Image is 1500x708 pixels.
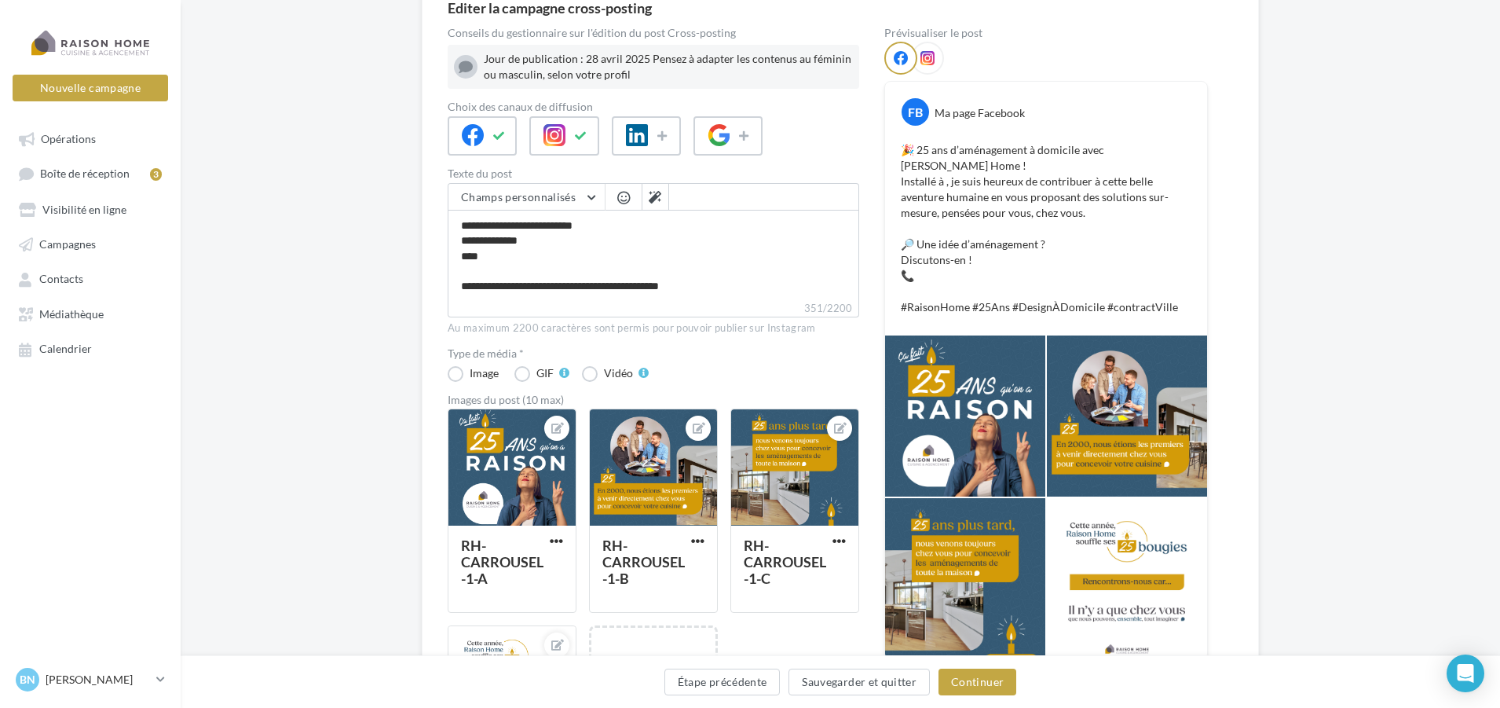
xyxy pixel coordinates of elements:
div: Image [470,368,499,379]
div: Au maximum 2200 caractères sont permis pour pouvoir publier sur Instagram [448,321,859,336]
a: Opérations [9,124,171,152]
button: Sauvegarder et quitter [788,669,930,695]
div: RH-CARROUSEL-1-B [602,537,685,587]
label: Choix des canaux de diffusion [448,101,859,112]
a: Calendrier [9,334,171,362]
button: Continuer [938,669,1016,695]
div: GIF [536,368,554,379]
button: Étape précédente [664,669,781,695]
div: RH-CARROUSEL-1-A [461,537,543,587]
a: Campagnes [9,229,171,258]
button: Nouvelle campagne [13,75,168,101]
div: Editer la campagne cross-posting [448,1,652,15]
div: Jour de publication : 28 avril 2025 Pensez à adapter les contenus au féminin ou masculin, selon v... [484,51,853,83]
div: Vidéo [604,368,633,379]
span: Calendrier [39,343,92,356]
a: Visibilité en ligne [9,195,171,223]
div: 3 [150,168,162,181]
label: Type de média * [448,348,859,359]
span: Visibilité en ligne [42,203,126,216]
div: FB [902,98,929,126]
span: Contacts [39,273,83,286]
button: Champs personnalisés [448,184,605,211]
span: Champs personnalisés [461,190,576,204]
span: Médiathèque [39,307,104,321]
a: Boîte de réception3 [9,159,171,188]
label: 351/2200 [448,300,859,317]
span: Opérations [41,132,96,145]
div: Prévisualiser le post [884,28,1208,39]
label: Texte du post [448,168,859,179]
span: Campagnes [39,237,96,251]
span: Bn [20,672,35,688]
div: Open Intercom Messenger [1447,655,1484,692]
p: [PERSON_NAME] [46,672,150,688]
div: RH-CARROUSEL-1-C [744,537,826,587]
a: Médiathèque [9,299,171,328]
span: Boîte de réception [40,167,130,181]
a: Contacts [9,264,171,292]
a: Bn [PERSON_NAME] [13,665,168,695]
div: Conseils du gestionnaire sur l'édition du post Cross-posting [448,28,859,39]
div: Images du post (10 max) [448,394,859,405]
div: Ma page Facebook [935,105,1025,121]
p: 🎉 25 ans d’aménagement à domicile avec [PERSON_NAME] Home ! Installé à , je suis heureux de contr... [901,142,1191,315]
